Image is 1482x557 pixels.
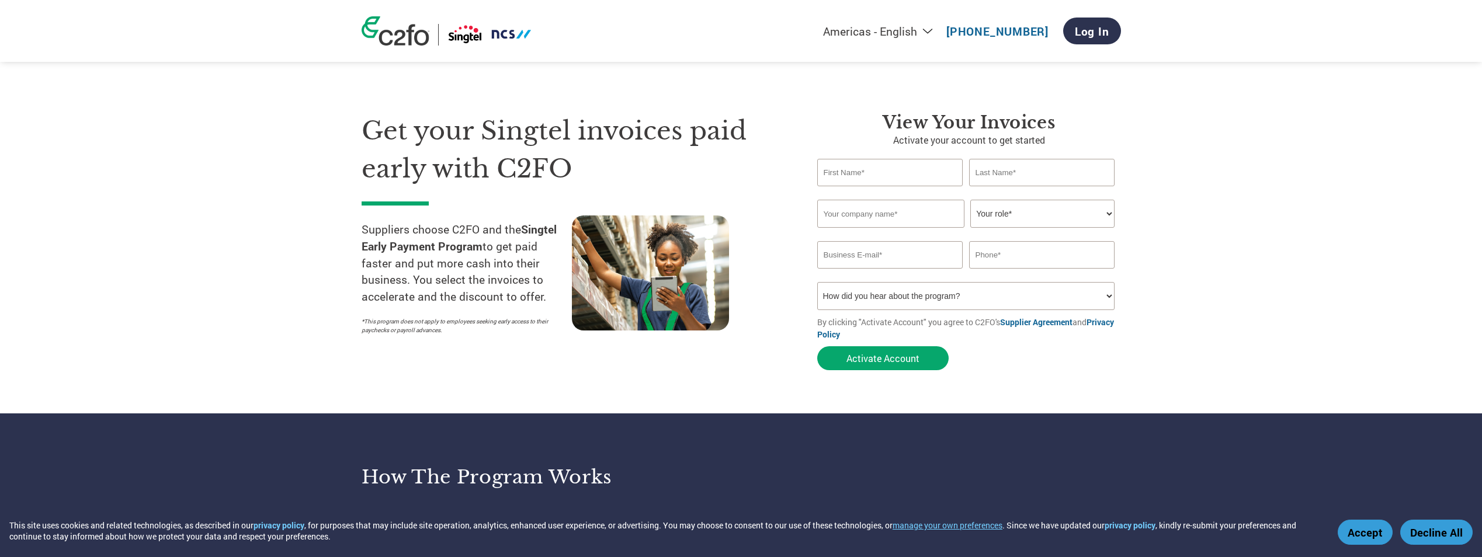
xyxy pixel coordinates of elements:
[817,270,963,277] div: Inavlid Email Address
[362,317,560,335] p: *This program does not apply to employees seeking early access to their paychecks or payroll adva...
[9,520,1321,542] div: This site uses cookies and related technologies, as described in our , for purposes that may incl...
[572,215,729,330] img: supply chain worker
[1338,520,1393,545] button: Accept
[969,159,1115,186] input: Last Name*
[1063,18,1121,44] a: Log In
[893,520,1002,531] button: manage your own preferences
[817,316,1121,340] p: By clicking "Activate Account" you agree to C2FO's and
[817,112,1121,133] h3: View Your Invoices
[254,520,304,531] a: privacy policy
[817,241,963,269] input: Invalid Email format
[362,222,557,253] strong: Singtel Early Payment Program
[817,346,949,370] button: Activate Account
[362,16,429,46] img: c2fo logo
[1400,520,1473,545] button: Decline All
[970,200,1115,228] select: Title/Role
[1105,520,1155,531] a: privacy policy
[817,316,1114,340] a: Privacy Policy
[969,241,1115,269] input: Phone*
[362,465,727,489] h3: How the program works
[447,24,532,46] img: Singtel
[362,112,782,187] h1: Get your Singtel invoices paid early with C2FO
[817,200,964,228] input: Your company name*
[817,229,1115,236] div: Invalid company name or company name is too long
[1000,316,1073,328] a: Supplier Agreement
[817,187,963,195] div: Invalid first name or first name is too long
[946,24,1049,39] a: [PHONE_NUMBER]
[969,187,1115,195] div: Invalid last name or last name is too long
[969,270,1115,277] div: Inavlid Phone Number
[362,221,572,305] p: Suppliers choose C2FO and the to get paid faster and put more cash into their business. You selec...
[817,159,963,186] input: First Name*
[817,133,1121,147] p: Activate your account to get started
